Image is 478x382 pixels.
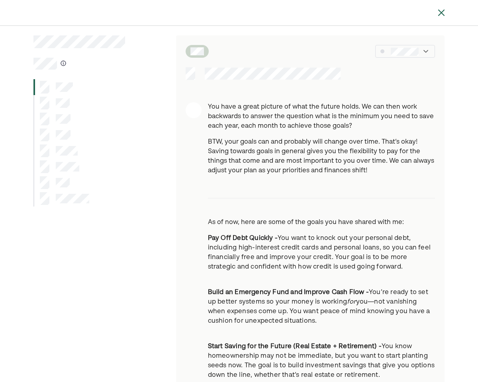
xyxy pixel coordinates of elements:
strong: Pay Off Debt Quickly - [208,235,278,242]
span: you—not vanishing when expenses come up. You want peace of mind knowing you have a cushion for un... [208,299,430,324]
p: As of now, here are some of the goals you have shared with me: [208,218,435,227]
p: You have a great picture of what the future holds. We can then work backwards to answer the quest... [208,102,435,131]
em: for [347,299,356,305]
strong: Build an Emergency Fund and Improve Cash Flow - [208,289,369,296]
strong: Start Saving for the Future (Real Estate + Retirement) - [208,343,382,350]
span: You want to knock out your personal debt, including high-interest credit cards and personal loans... [208,235,431,270]
p: BTW, your goals can and probably will change over time. That’s okay! Saving towards goals in gene... [208,137,435,175]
